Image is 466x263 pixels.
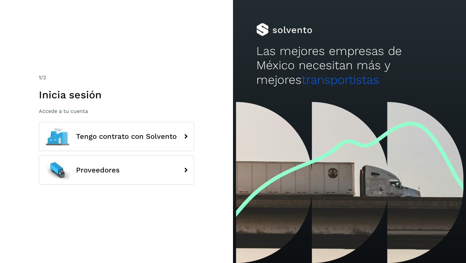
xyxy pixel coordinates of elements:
span: Proveedores [76,166,120,174]
button: Tengo contrato con Solvento [39,122,194,151]
button: Proveedores [39,156,194,185]
span: 1 [39,74,41,81]
h2: Las mejores empresas de México necesitan más y mejores [256,44,443,87]
span: transportistas [302,73,379,87]
div: /2 [39,74,194,82]
span: Tengo contrato con Solvento [76,133,177,140]
h1: Inicia sesión [39,89,194,101]
p: Accede a tu cuenta [39,108,194,114]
